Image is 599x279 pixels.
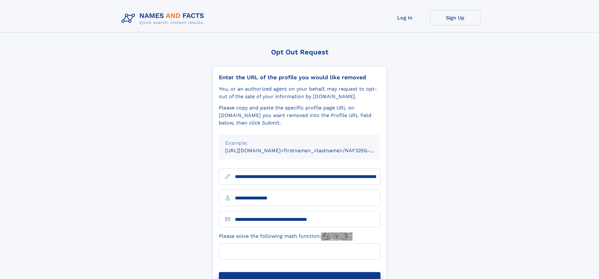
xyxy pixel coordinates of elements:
[219,104,380,127] div: Please copy and paste the specific profile page URL on [DOMAIN_NAME] you want removed into the Pr...
[219,232,352,241] label: Please solve the following math function:
[212,48,387,56] div: Opt Out Request
[219,85,380,100] div: You, or an authorized agent on your behalf, may request to opt-out of the sale of your informatio...
[225,148,392,153] small: [URL][DOMAIN_NAME]<firstname>_<lastname>/NAF325G-xxxxxxxx
[219,74,380,81] div: Enter the URL of the profile you would like removed
[225,139,374,147] div: Example:
[430,10,480,25] a: Sign Up
[380,10,430,25] a: Log In
[119,10,209,27] img: Logo Names and Facts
